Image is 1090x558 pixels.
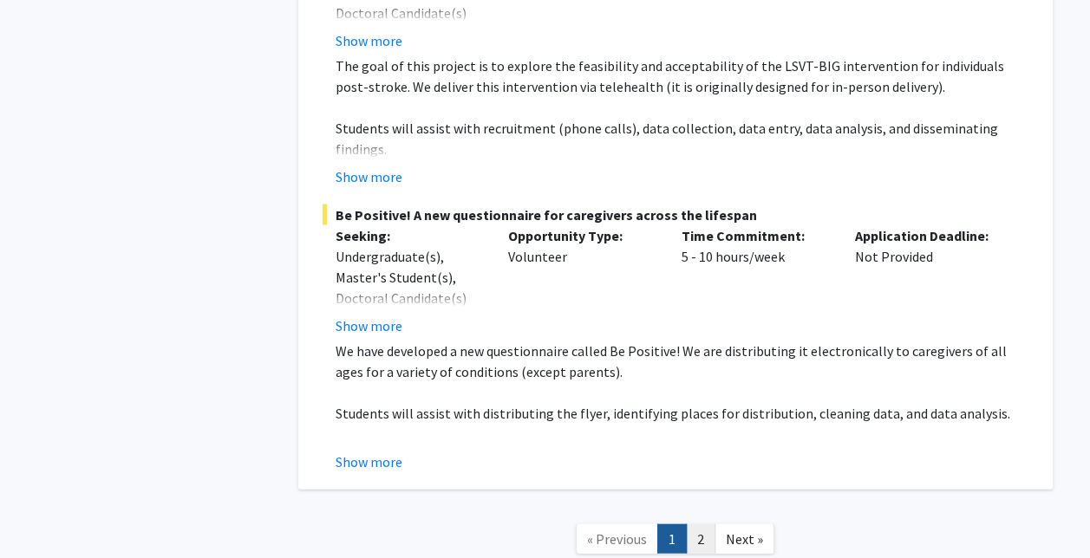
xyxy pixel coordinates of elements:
[336,118,1028,159] p: Students will assist with recruitment (phone calls), data collection, data entry, data analysis, ...
[336,166,402,187] button: Show more
[13,480,74,545] iframe: Chat
[336,55,1028,97] p: The goal of this project is to explore the feasibility and acceptability of the LSVT-BIG interven...
[657,524,687,555] a: 1
[855,225,1002,246] p: Application Deadline:
[682,225,829,246] p: Time Commitment:
[686,524,715,555] a: 2
[336,315,402,336] button: Show more
[587,530,647,548] span: « Previous
[336,403,1028,424] p: Students will assist with distributing the flyer, identifying places for distribution, cleaning d...
[842,225,1015,336] div: Not Provided
[508,225,656,246] p: Opportunity Type:
[323,204,1028,225] span: Be Positive! A new questionnaire for caregivers across the lifespan
[495,225,669,336] div: Volunteer
[336,30,402,51] button: Show more
[576,524,658,555] a: Previous Page
[336,246,483,412] div: Undergraduate(s), Master's Student(s), Doctoral Candidate(s) (PhD, MD, DMD, PharmD, etc.), Postdo...
[336,225,483,246] p: Seeking:
[715,524,774,555] a: Next
[726,530,763,548] span: Next »
[669,225,842,336] div: 5 - 10 hours/week
[336,341,1028,382] p: We have developed a new questionnaire called Be Positive! We are distributing it electronically t...
[336,451,402,472] button: Show more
